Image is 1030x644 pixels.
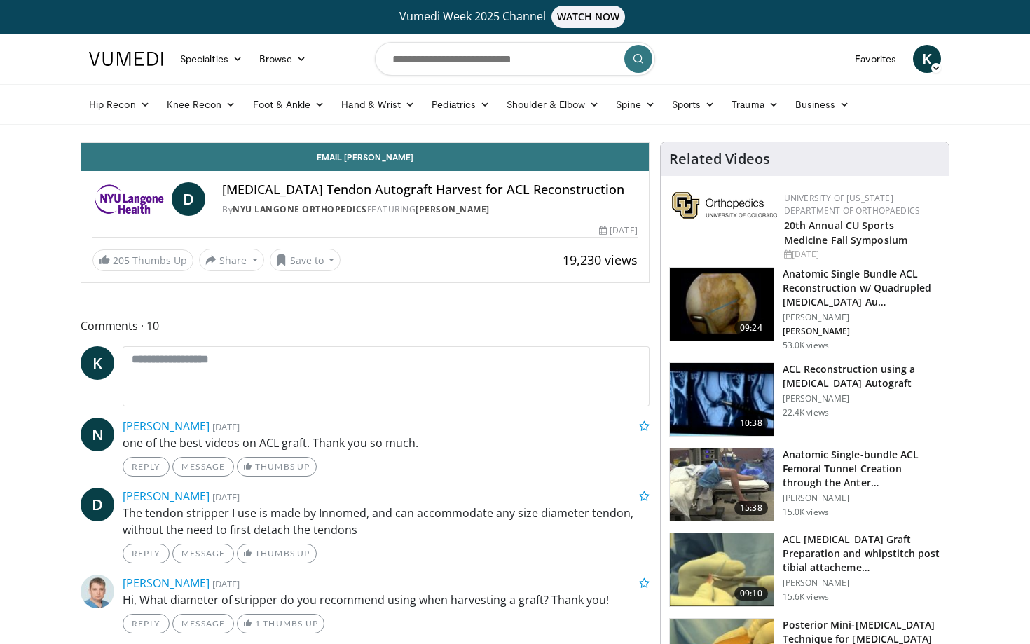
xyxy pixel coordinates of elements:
[123,614,170,633] a: Reply
[92,182,166,216] img: NYU Langone Orthopedics
[172,182,205,216] a: D
[498,90,607,118] a: Shoulder & Elbow
[672,192,777,219] img: 355603a8-37da-49b6-856f-e00d7e9307d3.png.150x105_q85_autocrop_double_scale_upscale_version-0.2.png
[375,42,655,76] input: Search topics, interventions
[723,90,787,118] a: Trauma
[123,457,170,477] a: Reply
[245,90,334,118] a: Foot & Ankle
[199,249,264,271] button: Share
[783,493,940,504] p: [PERSON_NAME]
[734,416,768,430] span: 10:38
[81,418,114,451] a: N
[212,491,240,503] small: [DATE]
[913,45,941,73] a: K
[734,321,768,335] span: 09:24
[123,591,650,608] p: Hi, What diameter of stripper do you recommend using when harvesting a graft? Thank you!
[664,90,724,118] a: Sports
[551,6,626,28] span: WATCH NOW
[172,614,234,633] a: Message
[783,340,829,351] p: 53.0K views
[423,90,498,118] a: Pediatrics
[158,90,245,118] a: Knee Recon
[81,488,114,521] a: D
[783,312,940,323] p: [PERSON_NAME]
[212,420,240,433] small: [DATE]
[172,45,251,73] a: Specialties
[787,90,858,118] a: Business
[563,252,638,268] span: 19,230 views
[237,457,316,477] a: Thumbs Up
[416,203,490,215] a: [PERSON_NAME]
[669,533,940,607] a: 09:10 ACL [MEDICAL_DATA] Graft Preparation and whipstitch post tibial attacheme… [PERSON_NAME] 15...
[333,90,423,118] a: Hand & Wrist
[81,575,114,608] img: Avatar
[123,505,650,538] p: The tendon stripper I use is made by Innomed, and can accommodate any size diameter tendon, witho...
[270,249,341,271] button: Save to
[783,591,829,603] p: 15.6K views
[222,203,637,216] div: By FEATURING
[783,533,940,575] h3: ACL [MEDICAL_DATA] Graft Preparation and whipstitch post tibial attacheme…
[237,614,324,633] a: 1 Thumbs Up
[81,317,650,335] span: Comments 10
[783,448,940,490] h3: Anatomic Single-bundle ACL Femoral Tunnel Creation through the Anter…
[670,533,774,606] img: -TiYc6krEQGNAzh34xMDoxOjBrO-I4W8.150x105_q85_crop-smart_upscale.jpg
[669,362,940,437] a: 10:38 ACL Reconstruction using a [MEDICAL_DATA] Autograft [PERSON_NAME] 22.4K views
[784,192,920,217] a: University of [US_STATE] Department of Orthopaedics
[233,203,367,215] a: NYU Langone Orthopedics
[784,219,907,247] a: 20th Annual CU Sports Medicine Fall Symposium
[669,448,940,522] a: 15:38 Anatomic Single-bundle ACL Femoral Tunnel Creation through the Anter… [PERSON_NAME] 15.0K v...
[670,268,774,341] img: 242096_0001_1.png.150x105_q85_crop-smart_upscale.jpg
[81,143,649,171] a: Email [PERSON_NAME]
[222,182,637,198] h4: [MEDICAL_DATA] Tendon Autograft Harvest for ACL Reconstruction
[81,142,649,143] video-js: Video Player
[783,326,940,337] p: [PERSON_NAME]
[783,393,940,404] p: [PERSON_NAME]
[783,507,829,518] p: 15.0K views
[123,575,210,591] a: [PERSON_NAME]
[212,577,240,590] small: [DATE]
[81,346,114,380] a: K
[92,249,193,271] a: 205 Thumbs Up
[846,45,905,73] a: Favorites
[670,363,774,436] img: 38725_0000_3.png.150x105_q85_crop-smart_upscale.jpg
[91,6,939,28] a: Vumedi Week 2025 ChannelWATCH NOW
[669,267,940,351] a: 09:24 Anatomic Single Bundle ACL Reconstruction w/ Quadrupled [MEDICAL_DATA] Au… [PERSON_NAME] [P...
[783,362,940,390] h3: ACL Reconstruction using a [MEDICAL_DATA] Autograft
[113,254,130,267] span: 205
[734,501,768,515] span: 15:38
[172,457,234,477] a: Message
[734,587,768,601] span: 09:10
[669,151,770,167] h4: Related Videos
[784,248,938,261] div: [DATE]
[599,224,637,237] div: [DATE]
[783,267,940,309] h3: Anatomic Single Bundle ACL Reconstruction w/ Quadrupled [MEDICAL_DATA] Au…
[607,90,663,118] a: Spine
[251,45,315,73] a: Browse
[783,577,940,589] p: [PERSON_NAME]
[81,90,158,118] a: Hip Recon
[123,544,170,563] a: Reply
[237,544,316,563] a: Thumbs Up
[172,544,234,563] a: Message
[89,52,163,66] img: VuMedi Logo
[783,407,829,418] p: 22.4K views
[123,488,210,504] a: [PERSON_NAME]
[123,434,650,451] p: one of the best videos on ACL graft. Thank you so much.
[255,618,261,629] span: 1
[123,418,210,434] a: [PERSON_NAME]
[670,448,774,521] img: 243192_0000_1.png.150x105_q85_crop-smart_upscale.jpg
